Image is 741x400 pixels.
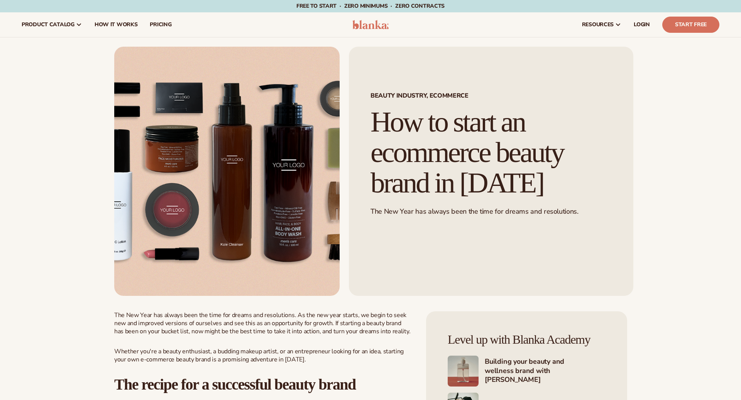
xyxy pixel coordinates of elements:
p: The New Year has always been the time for dreams and resolutions. [370,207,612,216]
h1: How to start an ecommerce beauty brand in [DATE] [370,107,612,198]
a: LOGIN [628,12,656,37]
span: The New Year has always been the time for dreams and resolutions. As the new year starts, we begi... [114,311,410,336]
a: How It Works [88,12,144,37]
span: LOGIN [634,22,650,28]
span: product catalog [22,22,74,28]
img: logo [352,20,389,29]
b: The recipe for a successful beauty brand [114,376,356,393]
h4: Level up with Blanka Academy [448,333,606,346]
span: How It Works [95,22,138,28]
span: BEAUTY INDUSTRY, ECOMMERCE [370,93,612,99]
a: pricing [144,12,178,37]
img: Shopify Image 5 [448,356,479,386]
a: product catalog [15,12,88,37]
span: Free to start · ZERO minimums · ZERO contracts [296,2,445,10]
a: Shopify Image 5 Building your beauty and wellness brand with [PERSON_NAME] [448,356,606,386]
img: Flat lay of customizable beauty and grooming products, including skincare, makeup, and tools, sho... [114,47,340,296]
a: resources [576,12,628,37]
span: pricing [150,22,171,28]
span: Whether you're a beauty enthusiast, a budding makeup artist, or an entrepreneur looking for an id... [114,347,404,364]
a: Start Free [662,17,719,33]
h4: Building your beauty and wellness brand with [PERSON_NAME] [485,357,606,385]
span: resources [582,22,614,28]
